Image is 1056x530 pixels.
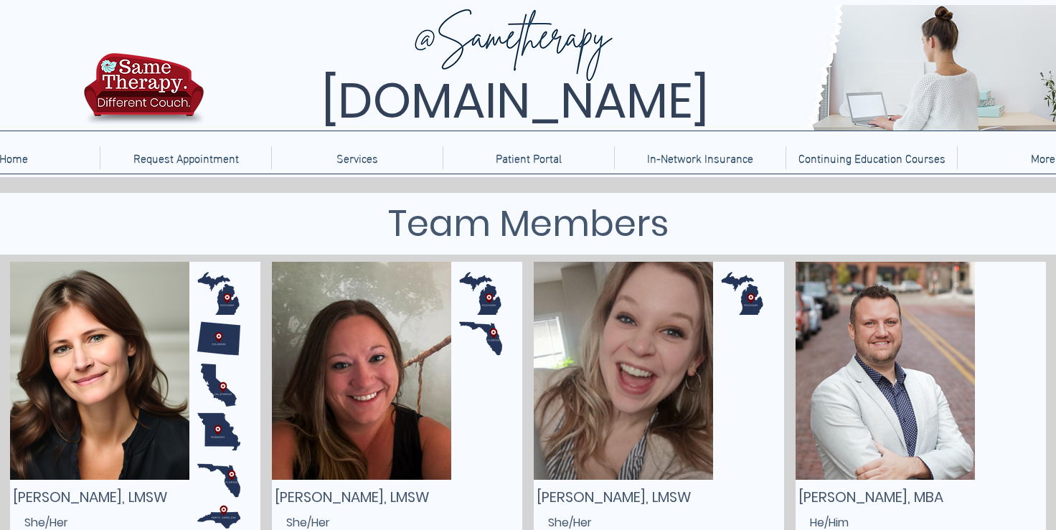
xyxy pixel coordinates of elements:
[791,146,953,169] p: Continuing Education Courses
[489,146,569,169] p: Patient Portal
[197,364,240,407] img: Dot 3.png
[13,487,167,507] span: [PERSON_NAME], LMSW
[459,317,502,360] img: Dot 3.png
[100,146,271,169] a: Request Appointment
[126,146,246,169] p: Request Appointment
[983,459,1026,502] img: Dot 3.png
[197,272,240,315] img: Dot 3.png
[271,146,443,169] div: Services
[721,272,764,315] img: Dot 3.png
[321,67,709,135] span: [DOMAIN_NAME]
[798,487,943,507] span: [PERSON_NAME], MBA
[329,146,385,169] p: Services
[388,198,669,249] span: Team Members
[537,487,691,507] span: [PERSON_NAME], LMSW
[983,364,1026,407] img: Dot 3.png
[197,410,240,453] img: Dot 3.png
[640,146,760,169] p: In-Network Insurance
[721,410,764,453] img: Dot 3.png
[80,51,208,136] img: TBH.US
[614,146,786,169] a: In-Network Insurance
[459,410,502,453] img: Dot 3.png
[983,317,1026,360] img: Dot 3.png
[459,272,502,315] img: Dot 3.png
[459,459,502,502] img: Dot 3.png
[786,146,957,169] a: Continuing Education Courses
[275,487,429,507] span: [PERSON_NAME], LMSW
[459,364,502,407] img: Dot 3.png
[983,410,1026,453] img: Dot 3.png
[721,459,764,502] img: Dot 3.png
[721,364,764,407] img: Dot 3.png
[443,146,614,169] a: Patient Portal
[197,317,240,360] img: Dot 3.png
[721,317,764,360] img: Dot 3.png
[983,272,1026,315] img: Dot 3.png
[197,459,240,502] img: Dot 3.png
